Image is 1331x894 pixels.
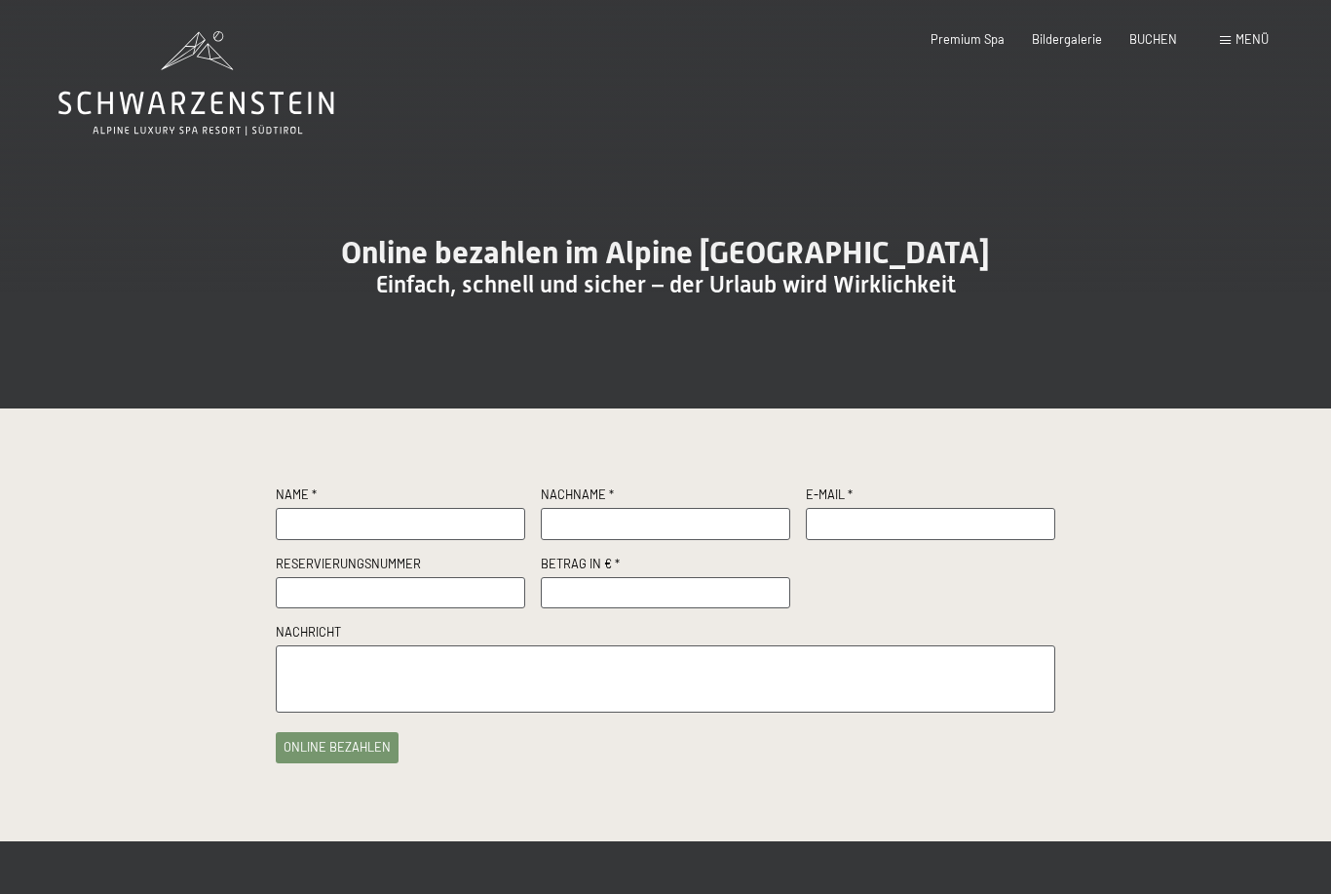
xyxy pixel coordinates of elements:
a: Premium Spa [931,31,1005,47]
span: Einfach, schnell und sicher – der Urlaub wird Wirklichkeit [376,271,956,298]
a: BUCHEN [1129,31,1177,47]
label: Betrag in € * [541,556,790,577]
button: online bezahlen [276,732,399,763]
label: Nachname * [541,486,790,508]
span: Online bezahlen im Alpine [GEOGRAPHIC_DATA] [341,234,990,271]
label: Reservierungsnummer [276,556,525,577]
label: Nachricht [276,624,1055,645]
span: Menü [1236,31,1269,47]
a: Bildergalerie [1032,31,1102,47]
label: Name * [276,486,525,508]
label: E-Mail * [806,486,1055,508]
